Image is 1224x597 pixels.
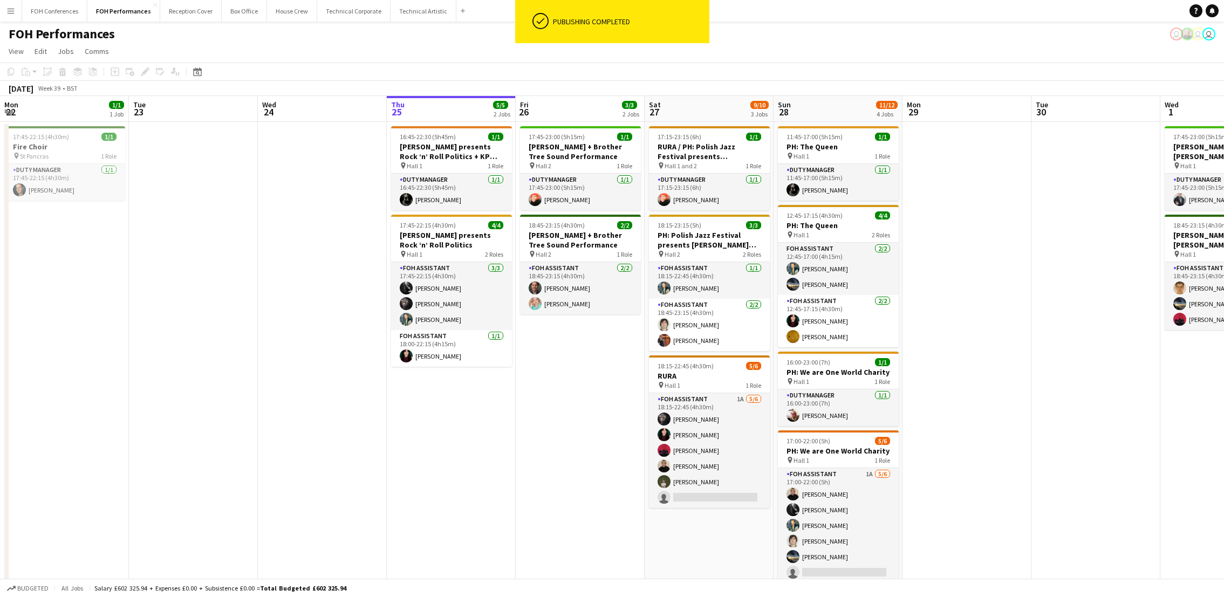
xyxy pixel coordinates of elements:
[1036,100,1048,109] span: Tue
[536,162,551,170] span: Hall 2
[875,437,890,445] span: 5/6
[391,142,512,161] h3: [PERSON_NAME] presents Rock ‘n’ Roll Politics + KP Choir
[787,358,830,366] span: 16:00-23:00 (7h)
[778,389,899,426] app-card-role: Duty Manager1/116:00-23:00 (7h)[PERSON_NAME]
[391,174,512,210] app-card-role: Duty Manager1/116:45-22:30 (5h45m)[PERSON_NAME]
[787,211,843,219] span: 12:45-17:15 (4h30m)
[5,582,50,594] button: Budgeted
[9,26,115,42] h1: FOH Performances
[877,110,897,118] div: 4 Jobs
[222,1,267,22] button: Box Office
[109,101,124,109] span: 1/1
[160,1,222,22] button: Reception Cover
[488,162,503,170] span: 1 Role
[67,84,78,92] div: BST
[649,230,770,250] h3: PH: Polish Jazz Festival presents [PERSON_NAME] Quintet
[1034,106,1048,118] span: 30
[59,584,85,592] span: All jobs
[778,295,899,347] app-card-role: FOH Assistant2/212:45-17:15 (4h30m)[PERSON_NAME][PERSON_NAME]
[1170,28,1183,40] app-user-avatar: Visitor Services
[87,1,160,22] button: FOH Performances
[746,381,761,389] span: 1 Role
[665,250,680,258] span: Hall 2
[617,133,632,141] span: 1/1
[391,100,405,109] span: Thu
[536,250,551,258] span: Hall 2
[1180,250,1196,258] span: Hall 1
[743,250,761,258] span: 2 Roles
[391,215,512,367] app-job-card: 17:45-22:15 (4h30m)4/4[PERSON_NAME] presents Rock ‘n’ Roll Politics Hall 12 RolesFOH Assistant3/3...
[101,133,117,141] span: 1/1
[101,152,117,160] span: 1 Role
[778,100,791,109] span: Sun
[260,584,346,592] span: Total Budgeted £602 325.94
[520,142,641,161] h3: [PERSON_NAME] + Brother Tree Sound Performance
[1180,162,1196,170] span: Hall 1
[4,100,18,109] span: Mon
[1165,100,1179,109] span: Wed
[485,250,503,258] span: 2 Roles
[905,106,921,118] span: 29
[649,126,770,210] app-job-card: 17:15-23:15 (6h)1/1RURA / PH: Polish Jazz Festival presents [PERSON_NAME] Quintet Hall 1 and 21 R...
[400,221,456,229] span: 17:45-22:15 (4h30m)
[617,250,632,258] span: 1 Role
[13,133,69,141] span: 17:45-22:15 (4h30m)
[4,142,125,152] h3: Fire Choir
[391,1,456,22] button: Technical Artistic
[617,162,632,170] span: 1 Role
[746,133,761,141] span: 1/1
[267,1,317,22] button: House Crew
[20,152,49,160] span: St Pancras
[22,1,87,22] button: FOH Conferences
[520,100,529,109] span: Fri
[493,101,508,109] span: 5/5
[875,358,890,366] span: 1/1
[9,46,24,56] span: View
[407,162,422,170] span: Hall 1
[778,126,899,201] div: 11:45-17:00 (5h15m)1/1PH: The Queen Hall 11 RoleDuty Manager1/111:45-17:00 (5h15m)[PERSON_NAME]
[778,243,899,295] app-card-role: FOH Assistant2/212:45-17:00 (4h15m)[PERSON_NAME][PERSON_NAME]
[262,100,276,109] span: Wed
[874,152,890,160] span: 1 Role
[17,585,49,592] span: Budgeted
[907,100,921,109] span: Mon
[787,437,830,445] span: 17:00-22:00 (5h)
[520,215,641,314] app-job-card: 18:45-23:15 (4h30m)2/2[PERSON_NAME] + Brother Tree Sound Performance Hall 21 RoleFOH Assistant2/2...
[778,430,899,583] app-job-card: 17:00-22:00 (5h)5/6PH: We are One World Charity Hall 11 RoleFOH Assistant1A5/617:00-22:00 (5h)[PE...
[4,44,28,58] a: View
[875,211,890,219] span: 4/4
[649,355,770,508] div: 18:15-22:45 (4h30m)5/6RURA Hall 11 RoleFOH Assistant1A5/618:15-22:45 (4h30m)[PERSON_NAME][PERSON_...
[778,352,899,426] app-job-card: 16:00-23:00 (7h)1/1PH: We are One World Charity Hall 11 RoleDuty Manager1/116:00-23:00 (7h)[PERSO...
[488,221,503,229] span: 4/4
[30,44,51,58] a: Edit
[1192,28,1205,40] app-user-avatar: Visitor Services
[872,231,890,239] span: 2 Roles
[649,215,770,351] app-job-card: 18:15-23:15 (5h)3/3PH: Polish Jazz Festival presents [PERSON_NAME] Quintet Hall 22 RolesFOH Assis...
[778,468,899,583] app-card-role: FOH Assistant1A5/617:00-22:00 (5h)[PERSON_NAME][PERSON_NAME][PERSON_NAME][PERSON_NAME][PERSON_NAME]
[389,106,405,118] span: 25
[658,221,701,229] span: 18:15-23:15 (5h)
[649,371,770,381] h3: RURA
[746,221,761,229] span: 3/3
[4,126,125,201] app-job-card: 17:45-22:15 (4h30m)1/1Fire Choir St Pancras1 RoleDuty Manager1/117:45-22:15 (4h30m)[PERSON_NAME]
[520,126,641,210] app-job-card: 17:45-23:00 (5h15m)1/1[PERSON_NAME] + Brother Tree Sound Performance Hall 21 RoleDuty Manager1/11...
[58,46,74,56] span: Jobs
[778,164,899,201] app-card-role: Duty Manager1/111:45-17:00 (5h15m)[PERSON_NAME]
[80,44,113,58] a: Comms
[776,106,791,118] span: 28
[750,101,769,109] span: 9/10
[132,106,146,118] span: 23
[391,126,512,210] app-job-card: 16:45-22:30 (5h45m)1/1[PERSON_NAME] presents Rock ‘n’ Roll Politics + KP Choir Hall 11 RoleDuty M...
[778,221,899,230] h3: PH: The Queen
[746,162,761,170] span: 1 Role
[520,174,641,210] app-card-role: Duty Manager1/117:45-23:00 (5h15m)[PERSON_NAME]
[317,1,391,22] button: Technical Corporate
[874,456,890,464] span: 1 Role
